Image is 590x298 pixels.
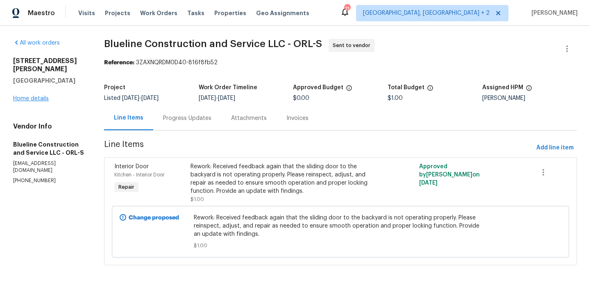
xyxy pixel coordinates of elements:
span: [GEOGRAPHIC_DATA], [GEOGRAPHIC_DATA] + 2 [363,9,490,17]
div: [PERSON_NAME] [482,95,577,101]
span: Geo Assignments [256,9,309,17]
span: [DATE] [419,180,438,186]
h5: Blueline Construction and Service LLC - ORL-S [13,140,84,157]
span: $1.00 [191,197,204,202]
h2: [STREET_ADDRESS][PERSON_NAME] [13,57,84,73]
span: [DATE] [122,95,139,101]
div: Attachments [231,114,267,122]
div: Progress Updates [163,114,211,122]
span: Visits [78,9,95,17]
span: Line Items [104,140,533,156]
span: Projects [105,9,130,17]
div: Line Items [114,114,143,122]
button: Add line item [533,140,577,156]
span: - [199,95,235,101]
h5: Work Order Timeline [199,85,257,90]
div: Rework: Received feedback again that the sliding door to the backyard is not operating properly. ... [191,163,376,195]
span: Approved by [PERSON_NAME] on [419,164,480,186]
h5: [GEOGRAPHIC_DATA] [13,77,84,85]
span: The total cost of line items that have been proposed by Opendoor. This sum includes line items th... [427,85,433,95]
h5: Project [104,85,125,90]
span: $1.00 [194,242,487,250]
span: Rework: Received feedback again that the sliding door to the backyard is not operating properly. ... [194,214,487,238]
a: Home details [13,96,49,102]
span: The hpm assigned to this work order. [526,85,532,95]
h5: Approved Budget [293,85,343,90]
span: [PERSON_NAME] [528,9,578,17]
h5: Assigned HPM [482,85,523,90]
span: - [122,95,159,101]
span: Work Orders [140,9,177,17]
div: 71 [344,5,350,13]
p: [EMAIL_ADDRESS][DOMAIN_NAME] [13,160,84,174]
h5: Total Budget [388,85,424,90]
span: Add line item [536,143,574,153]
span: Listed [104,95,159,101]
span: [DATE] [141,95,159,101]
span: Tasks [187,10,204,16]
a: All work orders [13,40,60,46]
p: [PHONE_NUMBER] [13,177,84,184]
span: Interior Door [114,164,149,169]
span: Blueline Construction and Service LLC - ORL-S [104,39,322,49]
h4: Vendor Info [13,122,84,131]
span: Kitchen - Interior Door [114,172,164,177]
span: Sent to vendor [333,41,374,50]
span: Properties [214,9,246,17]
span: $0.00 [293,95,309,101]
span: Repair [115,183,138,191]
span: The total cost of line items that have been approved by both Opendoor and the Trade Partner. This... [346,85,352,95]
span: Maestro [28,9,55,17]
div: Invoices [286,114,309,122]
span: $1.00 [388,95,403,101]
span: [DATE] [218,95,235,101]
b: Change proposed [129,215,179,221]
span: [DATE] [199,95,216,101]
b: Reference: [104,60,134,65]
div: 3ZAXNQRDM0D40-816f8fb52 [104,59,577,67]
